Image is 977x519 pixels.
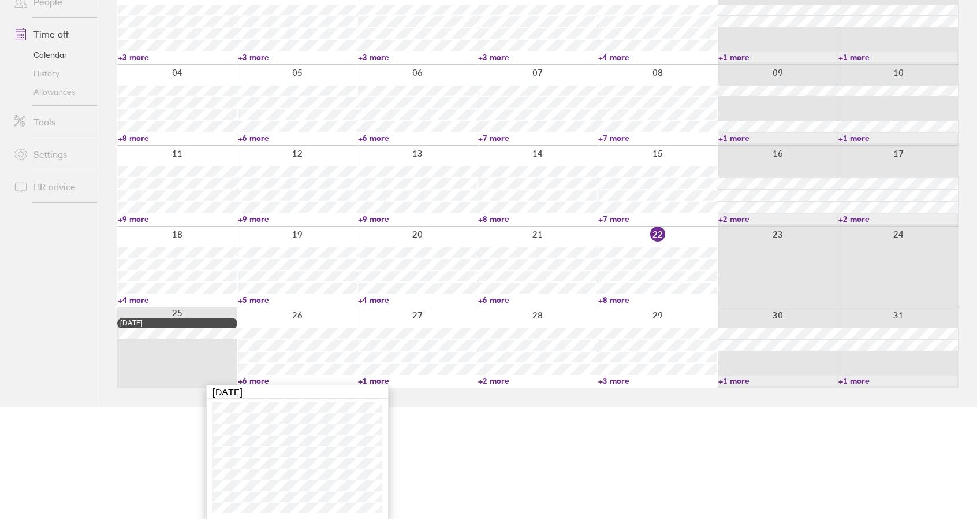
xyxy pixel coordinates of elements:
[238,133,357,143] a: +6 more
[238,376,357,386] a: +6 more
[5,83,98,101] a: Allowances
[838,133,957,143] a: +1 more
[5,46,98,64] a: Calendar
[238,52,357,62] a: +3 more
[838,214,957,224] a: +2 more
[838,52,957,62] a: +1 more
[718,52,837,62] a: +1 more
[358,376,477,386] a: +1 more
[5,23,98,46] a: Time off
[358,214,477,224] a: +9 more
[598,214,717,224] a: +7 more
[118,214,237,224] a: +9 more
[718,133,837,143] a: +1 more
[5,143,98,166] a: Settings
[120,319,234,327] div: [DATE]
[118,52,237,62] a: +3 more
[838,376,957,386] a: +1 more
[118,133,237,143] a: +8 more
[478,52,597,62] a: +3 more
[718,376,837,386] a: +1 more
[118,295,237,305] a: +4 more
[358,295,477,305] a: +4 more
[478,295,597,305] a: +6 more
[478,214,597,224] a: +8 more
[478,376,597,386] a: +2 more
[478,133,597,143] a: +7 more
[238,214,357,224] a: +9 more
[5,64,98,83] a: History
[598,376,717,386] a: +3 more
[598,52,717,62] a: +4 more
[238,295,357,305] a: +5 more
[358,52,477,62] a: +3 more
[358,133,477,143] a: +6 more
[598,133,717,143] a: +7 more
[5,175,98,198] a: HR advice
[598,295,717,305] a: +8 more
[5,110,98,134] a: Tools
[207,385,388,399] div: [DATE]
[718,214,837,224] a: +2 more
